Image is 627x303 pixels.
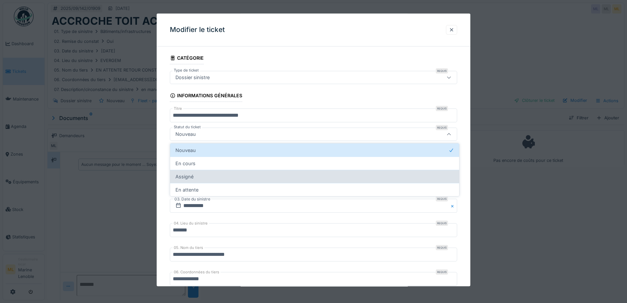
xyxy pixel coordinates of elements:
[170,170,459,183] div: Assigné
[172,221,209,227] label: 04. Lieu du sinistre
[436,221,448,226] div: Requis
[172,68,200,73] label: Type de ticket
[436,270,448,275] div: Requis
[436,68,448,74] div: Requis
[172,245,204,251] label: 05. Nom du tiers
[436,125,448,131] div: Requis
[170,157,459,170] div: En cours
[170,91,242,102] div: Informations générales
[170,143,459,157] div: Nouveau
[174,196,211,203] label: 03. Date du sinistre
[172,270,221,275] label: 06. Coordonnées du tiers
[172,106,183,112] label: Titre
[170,26,225,34] h3: Modifier le ticket
[170,183,459,196] div: En attente
[450,199,457,213] button: Close
[173,131,198,138] div: Nouveau
[173,74,212,81] div: Dossier sinistre
[170,53,204,64] div: Catégorie
[436,245,448,251] div: Requis
[172,125,202,130] label: Statut du ticket
[436,197,448,202] div: Requis
[436,106,448,111] div: Requis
